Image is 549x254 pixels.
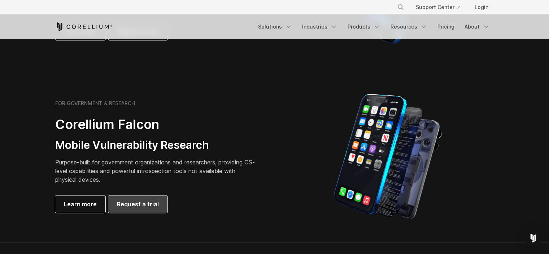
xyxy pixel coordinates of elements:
[108,195,167,213] a: Request a trial
[433,20,459,33] a: Pricing
[64,200,97,208] span: Learn more
[55,22,113,31] a: Corellium Home
[524,229,542,247] div: Open Intercom Messenger
[410,1,466,14] a: Support Center
[55,116,257,133] h2: Corellium Falcon
[55,138,257,152] h3: Mobile Vulnerability Research
[388,1,494,14] div: Navigation Menu
[298,20,342,33] a: Industries
[254,20,296,33] a: Solutions
[55,100,135,107] h6: FOR GOVERNMENT & RESEARCH
[460,20,494,33] a: About
[254,20,494,33] div: Navigation Menu
[394,1,407,14] button: Search
[55,195,105,213] a: Learn more
[55,158,257,184] p: Purpose-built for government organizations and researchers, providing OS-level capabilities and p...
[386,20,432,33] a: Resources
[334,93,442,220] img: iPhone model separated into the mechanics used to build the physical device.
[117,200,159,208] span: Request a trial
[469,1,494,14] a: Login
[343,20,385,33] a: Products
